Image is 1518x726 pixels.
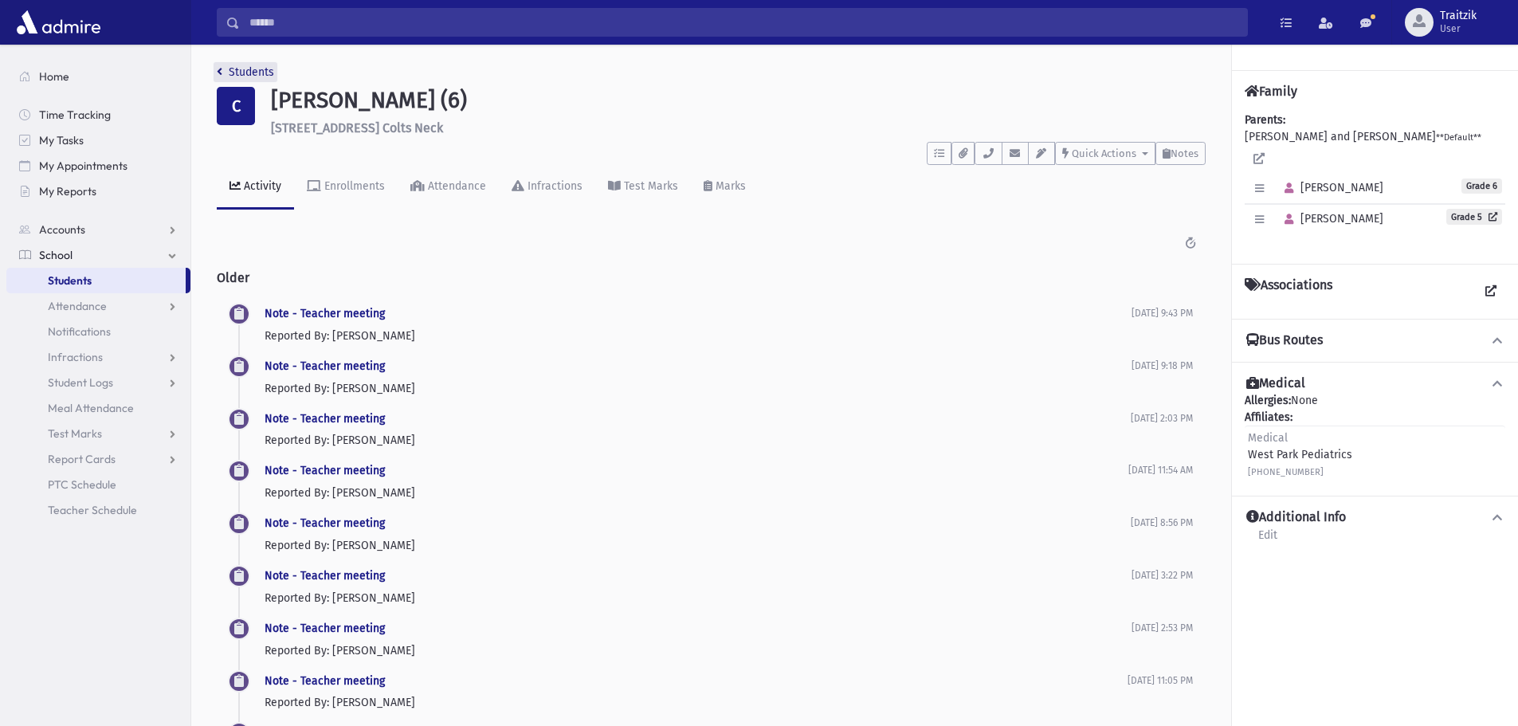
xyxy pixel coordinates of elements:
a: Test Marks [595,165,691,210]
a: Note - Teacher meeting [265,412,385,426]
span: [PERSON_NAME] [1277,212,1383,226]
div: None [1245,392,1505,483]
button: Medical [1245,375,1505,392]
b: Affiliates: [1245,410,1292,424]
span: [DATE] 9:43 PM [1132,308,1193,319]
h6: [STREET_ADDRESS] Colts Neck [271,120,1206,135]
span: [DATE] 3:22 PM [1132,570,1193,581]
button: Notes [1155,142,1206,165]
span: Traitzik [1440,10,1477,22]
h2: Older [217,257,1206,298]
a: Accounts [6,217,190,242]
span: Quick Actions [1072,147,1136,159]
a: View all Associations [1477,277,1505,306]
button: Bus Routes [1245,332,1505,349]
span: Attendance [48,299,107,313]
p: Reported By: [PERSON_NAME] [265,380,1132,397]
a: Time Tracking [6,102,190,128]
a: My Tasks [6,128,190,153]
div: [PERSON_NAME] and [PERSON_NAME] [1245,112,1505,251]
h4: Additional Info [1246,509,1346,526]
a: Attendance [398,165,499,210]
span: [DATE] 11:54 AM [1128,465,1193,476]
span: My Reports [39,184,96,198]
span: [DATE] 11:05 PM [1128,675,1193,686]
a: Note - Teacher meeting [265,307,385,320]
span: [PERSON_NAME] [1277,181,1383,194]
h1: [PERSON_NAME] (6) [271,87,1206,114]
a: Report Cards [6,446,190,472]
h4: Associations [1245,277,1332,306]
div: Test Marks [621,179,678,193]
a: Activity [217,165,294,210]
a: Students [6,268,186,293]
a: Note - Teacher meeting [265,516,385,530]
a: Notifications [6,319,190,344]
p: Reported By: [PERSON_NAME] [265,590,1132,606]
span: Report Cards [48,452,116,466]
a: Note - Teacher meeting [265,569,385,583]
span: Notes [1171,147,1198,159]
div: West Park Pediatrics [1248,430,1352,480]
span: User [1440,22,1477,35]
span: Grade 6 [1461,179,1502,194]
nav: breadcrumb [217,64,274,87]
span: Test Marks [48,426,102,441]
button: Additional Info [1245,509,1505,526]
a: Enrollments [294,165,398,210]
span: School [39,248,73,262]
span: Infractions [48,350,103,364]
a: Home [6,64,190,89]
div: Marks [712,179,746,193]
span: Medical [1248,431,1288,445]
div: Enrollments [321,179,385,193]
span: Meal Attendance [48,401,134,415]
span: [DATE] 2:03 PM [1131,413,1193,424]
h4: Medical [1246,375,1305,392]
img: AdmirePro [13,6,104,38]
a: Note - Teacher meeting [265,464,385,477]
a: Teacher Schedule [6,497,190,523]
button: Quick Actions [1055,142,1155,165]
a: Test Marks [6,421,190,446]
span: Student Logs [48,375,113,390]
span: Accounts [39,222,85,237]
span: Students [48,273,92,288]
p: Reported By: [PERSON_NAME] [265,485,1128,501]
a: Infractions [6,344,190,370]
span: My Tasks [39,133,84,147]
a: Marks [691,165,759,210]
a: Note - Teacher meeting [265,359,385,373]
span: [DATE] 2:53 PM [1132,622,1193,634]
span: Home [39,69,69,84]
b: Parents: [1245,113,1285,127]
span: Notifications [48,324,111,339]
p: Reported By: [PERSON_NAME] [265,694,1128,711]
div: Activity [241,179,281,193]
a: My Appointments [6,153,190,179]
b: Allergies: [1245,394,1291,407]
a: PTC Schedule [6,472,190,497]
span: [DATE] 9:18 PM [1132,360,1193,371]
p: Reported By: [PERSON_NAME] [265,537,1131,554]
div: Infractions [524,179,582,193]
span: Time Tracking [39,108,111,122]
p: Reported By: [PERSON_NAME] [265,328,1132,344]
a: Attendance [6,293,190,319]
a: Note - Teacher meeting [265,622,385,635]
input: Search [240,8,1247,37]
span: PTC Schedule [48,477,116,492]
a: School [6,242,190,268]
a: My Reports [6,179,190,204]
a: Note - Teacher meeting [265,674,385,688]
div: C [217,87,255,125]
a: Meal Attendance [6,395,190,421]
div: Attendance [425,179,486,193]
a: Infractions [499,165,595,210]
a: Edit [1257,526,1278,555]
p: Reported By: [PERSON_NAME] [265,642,1132,659]
small: [PHONE_NUMBER] [1248,467,1324,477]
span: My Appointments [39,159,127,173]
span: Teacher Schedule [48,503,137,517]
a: Students [217,65,274,79]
